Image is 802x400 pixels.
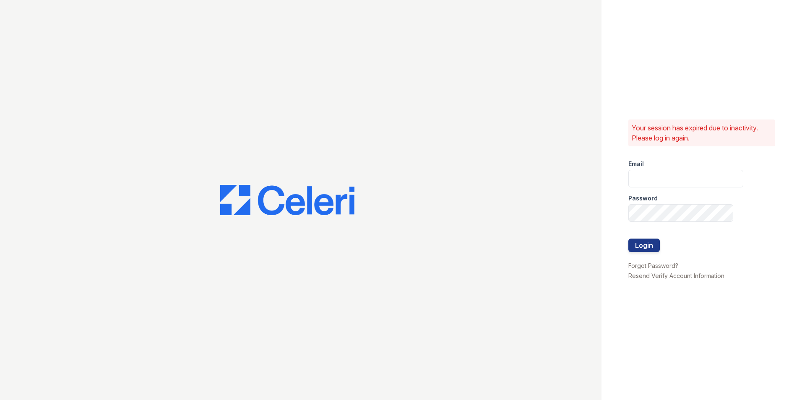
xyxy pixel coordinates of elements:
[632,123,772,143] p: Your session has expired due to inactivity. Please log in again.
[628,194,658,203] label: Password
[628,239,660,252] button: Login
[628,262,678,269] a: Forgot Password?
[628,272,724,279] a: Resend Verify Account Information
[628,160,644,168] label: Email
[220,185,354,215] img: CE_Logo_Blue-a8612792a0a2168367f1c8372b55b34899dd931a85d93a1a3d3e32e68fde9ad4.png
